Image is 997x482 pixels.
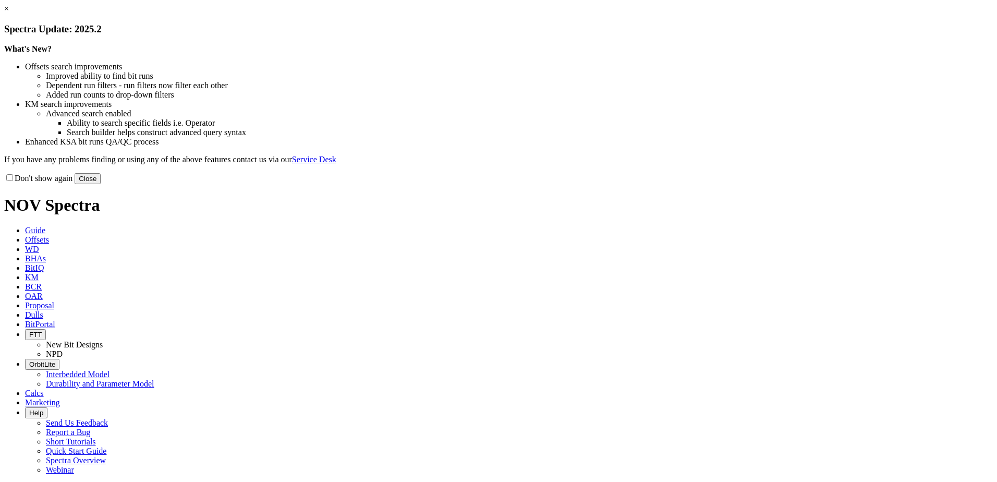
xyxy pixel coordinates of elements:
li: Enhanced KSA bit runs QA/QC process [25,137,993,147]
span: Guide [25,226,45,235]
span: Help [29,409,43,417]
li: Ability to search specific fields i.e. Operator [67,118,993,128]
a: × [4,4,9,13]
span: BHAs [25,254,46,263]
h1: NOV Spectra [4,196,993,215]
p: If you have any problems finding or using any of the above features contact us via our [4,155,993,164]
a: Interbedded Model [46,370,110,379]
li: Advanced search enabled [46,109,993,118]
a: Service Desk [292,155,336,164]
a: New Bit Designs [46,340,103,349]
a: NPD [46,350,63,358]
span: Marketing [25,398,60,407]
span: Dulls [25,310,43,319]
strong: What's New? [4,44,52,53]
li: Offsets search improvements [25,62,993,71]
a: Report a Bug [46,428,90,437]
a: Quick Start Guide [46,447,106,455]
span: Proposal [25,301,54,310]
li: Added run counts to drop-down filters [46,90,993,100]
a: Durability and Parameter Model [46,379,154,388]
span: BitIQ [25,263,44,272]
span: FTT [29,331,42,339]
span: Offsets [25,235,49,244]
input: Don't show again [6,174,13,181]
li: Improved ability to find bit runs [46,71,993,81]
h3: Spectra Update: 2025.2 [4,23,993,35]
span: OAR [25,292,43,300]
span: KM [25,273,39,282]
a: Send Us Feedback [46,418,108,427]
li: Dependent run filters - run filters now filter each other [46,81,993,90]
span: Calcs [25,389,44,397]
button: Close [75,173,101,184]
a: Short Tutorials [46,437,96,446]
label: Don't show again [4,174,72,183]
li: Search builder helps construct advanced query syntax [67,128,993,137]
li: KM search improvements [25,100,993,109]
a: Webinar [46,465,74,474]
span: OrbitLite [29,360,55,368]
a: Spectra Overview [46,456,106,465]
span: BitPortal [25,320,55,329]
span: BCR [25,282,42,291]
span: WD [25,245,39,254]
